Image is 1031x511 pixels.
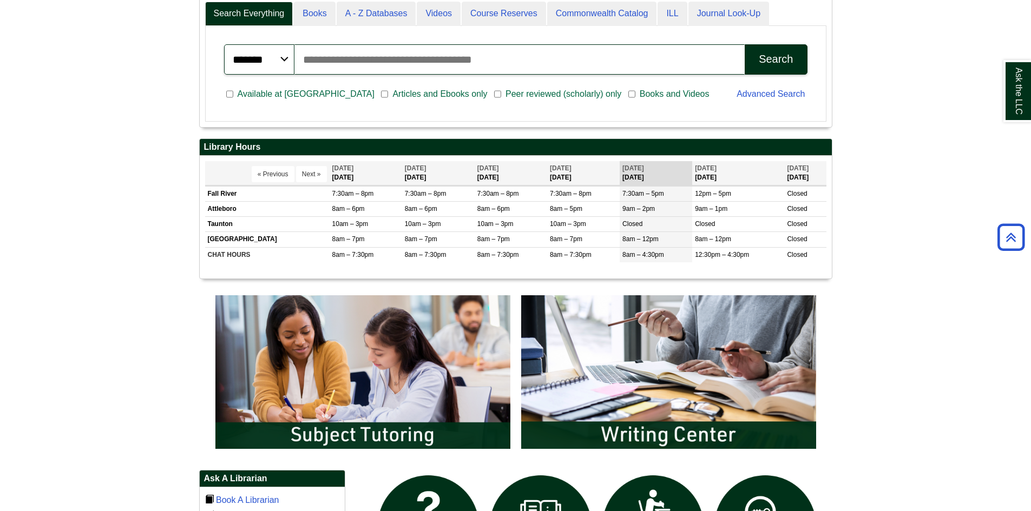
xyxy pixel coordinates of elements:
[550,251,592,258] span: 8am – 7:30pm
[405,164,426,172] span: [DATE]
[477,251,519,258] span: 8am – 7:30pm
[622,220,642,228] span: Closed
[205,247,330,262] td: CHAT HOURS
[745,44,807,75] button: Search
[622,235,659,243] span: 8am – 12pm
[622,164,644,172] span: [DATE]
[388,88,491,101] span: Articles and Ebooks only
[477,235,510,243] span: 8am – 7pm
[658,2,687,26] a: ILL
[332,205,365,213] span: 8am – 6pm
[200,139,832,156] h2: Library Hours
[787,190,807,197] span: Closed
[205,186,330,201] td: Fall River
[994,230,1028,244] a: Back to Top
[622,190,664,197] span: 7:30am – 5pm
[695,205,727,213] span: 9am – 1pm
[252,166,294,182] button: « Previous
[332,164,354,172] span: [DATE]
[628,89,635,99] input: Books and Videos
[477,205,510,213] span: 8am – 6pm
[462,2,546,26] a: Course Reserves
[205,2,293,26] a: Search Everything
[402,161,475,185] th: [DATE]
[216,495,279,505] a: Book A Librarian
[475,161,547,185] th: [DATE]
[477,190,519,197] span: 7:30am – 8pm
[210,290,516,454] img: Subject Tutoring Information
[787,220,807,228] span: Closed
[550,190,592,197] span: 7:30am – 8pm
[784,161,826,185] th: [DATE]
[205,232,330,247] td: [GEOGRAPHIC_DATA]
[501,88,626,101] span: Peer reviewed (scholarly) only
[226,89,233,99] input: Available at [GEOGRAPHIC_DATA]
[405,251,446,258] span: 8am – 7:30pm
[692,161,784,185] th: [DATE]
[695,220,715,228] span: Closed
[332,235,365,243] span: 8am – 7pm
[547,161,620,185] th: [DATE]
[622,205,655,213] span: 9am – 2pm
[550,164,572,172] span: [DATE]
[477,220,514,228] span: 10am – 3pm
[787,205,807,213] span: Closed
[759,53,793,65] div: Search
[622,251,664,258] span: 8am – 4:30pm
[737,89,805,98] a: Advanced Search
[635,88,714,101] span: Books and Videos
[205,202,330,217] td: Attleboro
[405,190,446,197] span: 7:30am – 8pm
[494,89,501,99] input: Peer reviewed (scholarly) only
[695,235,731,243] span: 8am – 12pm
[417,2,461,26] a: Videos
[405,235,437,243] span: 8am – 7pm
[381,89,388,99] input: Articles and Ebooks only
[787,235,807,243] span: Closed
[294,2,335,26] a: Books
[330,161,402,185] th: [DATE]
[210,290,822,459] div: slideshow
[695,190,731,197] span: 12pm – 5pm
[516,290,822,454] img: Writing Center Information
[688,2,769,26] a: Journal Look-Up
[695,164,717,172] span: [DATE]
[205,217,330,232] td: Taunton
[332,190,374,197] span: 7:30am – 8pm
[233,88,379,101] span: Available at [GEOGRAPHIC_DATA]
[332,220,369,228] span: 10am – 3pm
[787,164,809,172] span: [DATE]
[695,251,749,258] span: 12:30pm – 4:30pm
[296,166,327,182] button: Next »
[787,251,807,258] span: Closed
[405,205,437,213] span: 8am – 6pm
[200,470,345,487] h2: Ask A Librarian
[547,2,657,26] a: Commonwealth Catalog
[550,235,582,243] span: 8am – 7pm
[332,251,374,258] span: 8am – 7:30pm
[337,2,416,26] a: A - Z Databases
[405,220,441,228] span: 10am – 3pm
[550,220,586,228] span: 10am – 3pm
[620,161,692,185] th: [DATE]
[550,205,582,213] span: 8am – 5pm
[477,164,499,172] span: [DATE]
